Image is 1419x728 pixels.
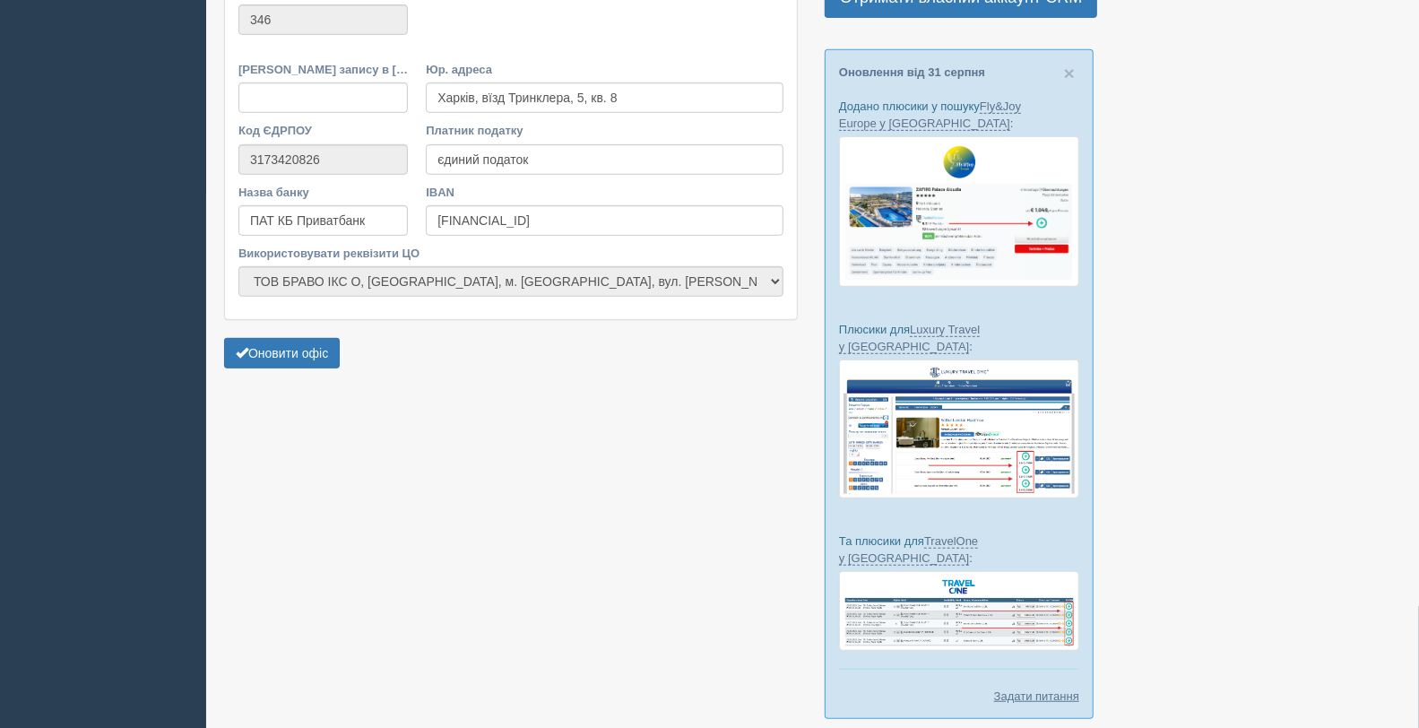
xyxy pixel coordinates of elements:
[839,323,980,354] a: Luxury Travel у [GEOGRAPHIC_DATA]
[839,136,1079,287] img: fly-joy-de-proposal-crm-for-travel-agency.png
[238,61,408,78] label: [PERSON_NAME] запису в [GEOGRAPHIC_DATA]
[426,122,783,139] label: Платник податку
[839,100,1021,131] a: Fly&Joy Europe у [GEOGRAPHIC_DATA]
[426,61,783,78] label: Юр. адреса
[224,338,340,368] button: Оновити офіс
[839,65,985,79] a: Оновлення від 31 серпня
[238,184,408,201] label: Назва банку
[1064,63,1075,83] span: ×
[839,533,1079,567] p: Та плюсики для :
[1064,64,1075,82] button: Close
[839,571,1079,651] img: travel-one-%D0%BF%D1%96%D0%B4%D0%B1%D1%96%D1%80%D0%BA%D0%B0-%D1%81%D1%80%D0%BC-%D0%B4%D0%BB%D1%8F...
[426,184,783,201] label: IBAN
[839,360,1079,498] img: luxury-travel-%D0%BF%D0%BE%D0%B4%D0%B1%D0%BE%D1%80%D0%BA%D0%B0-%D1%81%D1%80%D0%BC-%D0%B4%D0%BB%D1...
[839,321,1079,355] p: Плюсики для :
[426,205,783,236] input: UA92 305299 00000 26001234567890
[994,688,1079,705] a: Задати питання
[839,534,978,566] a: TravelOne у [GEOGRAPHIC_DATA]
[238,245,783,262] label: Використовувати реквізити ЦО
[238,122,408,139] label: Код ЄДРПОУ
[839,98,1079,132] p: Додано плюсики у пошуку :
